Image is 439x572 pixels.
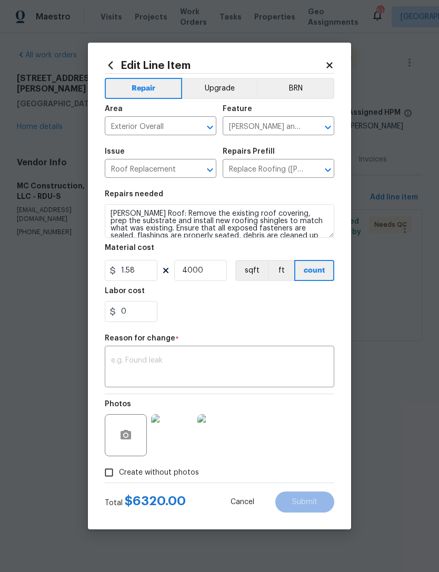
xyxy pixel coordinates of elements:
button: ft [268,260,294,281]
button: Open [203,120,217,135]
h5: Material cost [105,244,154,252]
h5: Area [105,105,123,113]
button: BRN [257,78,334,99]
h5: Repairs needed [105,190,163,198]
button: Repair [105,78,182,99]
h5: Labor cost [105,287,145,295]
button: sqft [235,260,268,281]
h5: Photos [105,400,131,408]
button: Open [321,163,335,177]
span: Cancel [231,498,254,506]
button: Submit [275,491,334,513]
span: $ 6320.00 [125,495,186,507]
button: Upgrade [182,78,257,99]
button: count [294,260,334,281]
h5: Issue [105,148,125,155]
span: Create without photos [119,467,199,478]
h5: Reason for change [105,335,175,342]
div: Total [105,496,186,508]
h5: Feature [223,105,252,113]
button: Cancel [214,491,271,513]
h2: Edit Line Item [105,59,325,71]
button: Open [321,120,335,135]
h5: Repairs Prefill [223,148,275,155]
span: Submit [292,498,317,506]
textarea: [PERSON_NAME] Roof: Remove the existing roof covering, prep the substrate and install new roofing... [105,204,334,238]
button: Open [203,163,217,177]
